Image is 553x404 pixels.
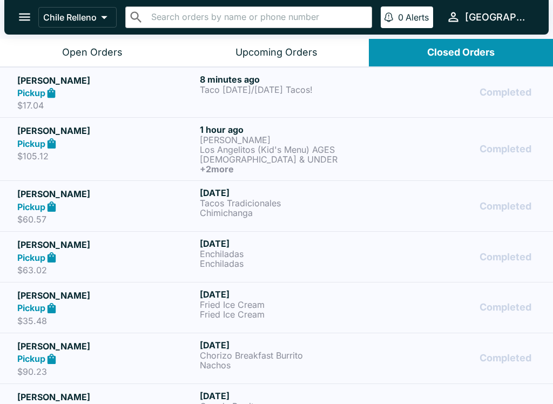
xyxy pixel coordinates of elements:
h5: [PERSON_NAME] [17,187,195,200]
p: $60.57 [17,214,195,225]
p: Chile Relleno [43,12,97,23]
p: 0 [398,12,403,23]
p: Alerts [406,12,429,23]
h6: 8 minutes ago [200,74,378,85]
div: Closed Orders [427,46,495,59]
div: [GEOGRAPHIC_DATA] [465,11,531,24]
input: Search orders by name or phone number [148,10,367,25]
p: Fried Ice Cream [200,300,378,309]
h6: [DATE] [200,289,378,300]
strong: Pickup [17,252,45,263]
p: Los Angelitos (Kid's Menu) AGES [DEMOGRAPHIC_DATA] & UNDER [200,145,378,164]
h6: [DATE] [200,238,378,249]
p: $35.48 [17,315,195,326]
strong: Pickup [17,353,45,364]
button: open drawer [11,3,38,31]
p: Enchiladas [200,249,378,259]
p: [PERSON_NAME] [200,135,378,145]
p: $105.12 [17,151,195,161]
div: Upcoming Orders [235,46,318,59]
div: Open Orders [62,46,123,59]
p: Tacos Tradicionales [200,198,378,208]
p: $17.04 [17,100,195,111]
h5: [PERSON_NAME] [17,390,195,403]
p: $90.23 [17,366,195,377]
button: [GEOGRAPHIC_DATA] [442,5,536,29]
p: Nachos [200,360,378,370]
h5: [PERSON_NAME] [17,74,195,87]
h6: + 2 more [200,164,378,174]
p: Chorizo Breakfast Burrito [200,351,378,360]
p: Taco [DATE]/[DATE] Tacos! [200,85,378,95]
strong: Pickup [17,302,45,313]
h5: [PERSON_NAME] [17,238,195,251]
h5: [PERSON_NAME] [17,124,195,137]
h5: [PERSON_NAME] [17,340,195,353]
h6: [DATE] [200,340,378,351]
p: Fried Ice Cream [200,309,378,319]
button: Chile Relleno [38,7,117,28]
h5: [PERSON_NAME] [17,289,195,302]
h6: [DATE] [200,390,378,401]
p: Enchiladas [200,259,378,268]
h6: 1 hour ago [200,124,378,135]
p: $63.02 [17,265,195,275]
h6: [DATE] [200,187,378,198]
strong: Pickup [17,87,45,98]
strong: Pickup [17,138,45,149]
strong: Pickup [17,201,45,212]
p: Chimichanga [200,208,378,218]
